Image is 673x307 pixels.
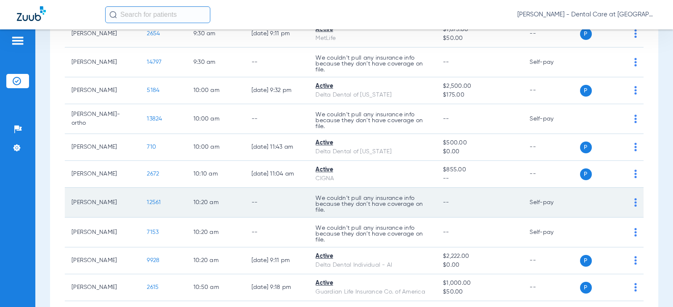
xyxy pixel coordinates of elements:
[523,218,580,247] td: Self-pay
[443,82,516,91] span: $2,500.00
[443,116,449,122] span: --
[523,134,580,161] td: --
[105,6,210,23] input: Search for patients
[109,11,117,18] img: Search Icon
[187,134,245,161] td: 10:00 AM
[315,195,429,213] p: We couldn’t pull any insurance info because they don’t have coverage on file.
[443,288,516,297] span: $50.00
[443,91,516,100] span: $175.00
[187,47,245,77] td: 9:30 AM
[245,104,309,134] td: --
[65,218,140,247] td: [PERSON_NAME]
[523,161,580,188] td: --
[187,161,245,188] td: 10:10 AM
[245,47,309,77] td: --
[315,279,429,288] div: Active
[634,256,637,265] img: group-dot-blue.svg
[634,170,637,178] img: group-dot-blue.svg
[580,168,592,180] span: P
[147,144,156,150] span: 710
[65,188,140,218] td: [PERSON_NAME]
[634,58,637,66] img: group-dot-blue.svg
[147,199,161,205] span: 12561
[523,21,580,47] td: --
[315,165,429,174] div: Active
[187,21,245,47] td: 9:30 AM
[187,188,245,218] td: 10:20 AM
[315,25,429,34] div: Active
[443,229,449,235] span: --
[11,36,24,46] img: hamburger-icon
[245,218,309,247] td: --
[634,283,637,291] img: group-dot-blue.svg
[523,104,580,134] td: Self-pay
[65,134,140,161] td: [PERSON_NAME]
[634,143,637,151] img: group-dot-blue.svg
[443,147,516,156] span: $0.00
[580,255,592,267] span: P
[580,85,592,97] span: P
[315,139,429,147] div: Active
[65,274,140,301] td: [PERSON_NAME]
[147,257,159,263] span: 9928
[634,86,637,94] img: group-dot-blue.svg
[147,229,159,235] span: 7153
[443,279,516,288] span: $1,000.00
[147,87,159,93] span: 5184
[147,284,159,290] span: 2615
[245,21,309,47] td: [DATE] 9:11 PM
[245,77,309,104] td: [DATE] 9:32 PM
[187,247,245,274] td: 10:20 AM
[634,228,637,236] img: group-dot-blue.svg
[147,31,160,37] span: 2654
[443,25,516,34] span: $1,673.00
[147,171,159,177] span: 2672
[315,261,429,270] div: Delta Dental Individual - AI
[245,134,309,161] td: [DATE] 11:43 AM
[634,198,637,207] img: group-dot-blue.svg
[315,288,429,297] div: Guardian Life Insurance Co. of America
[517,10,656,19] span: [PERSON_NAME] - Dental Care at [GEOGRAPHIC_DATA]
[147,116,162,122] span: 13824
[187,77,245,104] td: 10:00 AM
[147,59,162,65] span: 14797
[65,47,140,77] td: [PERSON_NAME]
[187,104,245,134] td: 10:00 AM
[523,274,580,301] td: --
[315,112,429,129] p: We couldn’t pull any insurance info because they don’t have coverage on file.
[315,225,429,243] p: We couldn’t pull any insurance info because they don’t have coverage on file.
[65,161,140,188] td: [PERSON_NAME]
[315,55,429,73] p: We couldn’t pull any insurance info because they don’t have coverage on file.
[443,261,516,270] span: $0.00
[187,218,245,247] td: 10:20 AM
[245,161,309,188] td: [DATE] 11:04 AM
[315,252,429,261] div: Active
[580,142,592,153] span: P
[315,34,429,43] div: MetLife
[65,77,140,104] td: [PERSON_NAME]
[443,174,516,183] span: --
[523,247,580,274] td: --
[443,139,516,147] span: $500.00
[315,91,429,100] div: Delta Dental of [US_STATE]
[245,274,309,301] td: [DATE] 9:18 PM
[443,165,516,174] span: $855.00
[443,59,449,65] span: --
[523,47,580,77] td: Self-pay
[315,174,429,183] div: CIGNA
[443,34,516,43] span: $50.00
[65,21,140,47] td: [PERSON_NAME]
[580,28,592,40] span: P
[523,77,580,104] td: --
[17,6,46,21] img: Zuub Logo
[315,147,429,156] div: Delta Dental of [US_STATE]
[245,247,309,274] td: [DATE] 9:11 PM
[65,247,140,274] td: [PERSON_NAME]
[315,82,429,91] div: Active
[245,188,309,218] td: --
[443,252,516,261] span: $2,222.00
[443,199,449,205] span: --
[634,29,637,38] img: group-dot-blue.svg
[65,104,140,134] td: [PERSON_NAME]-ortho
[580,282,592,294] span: P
